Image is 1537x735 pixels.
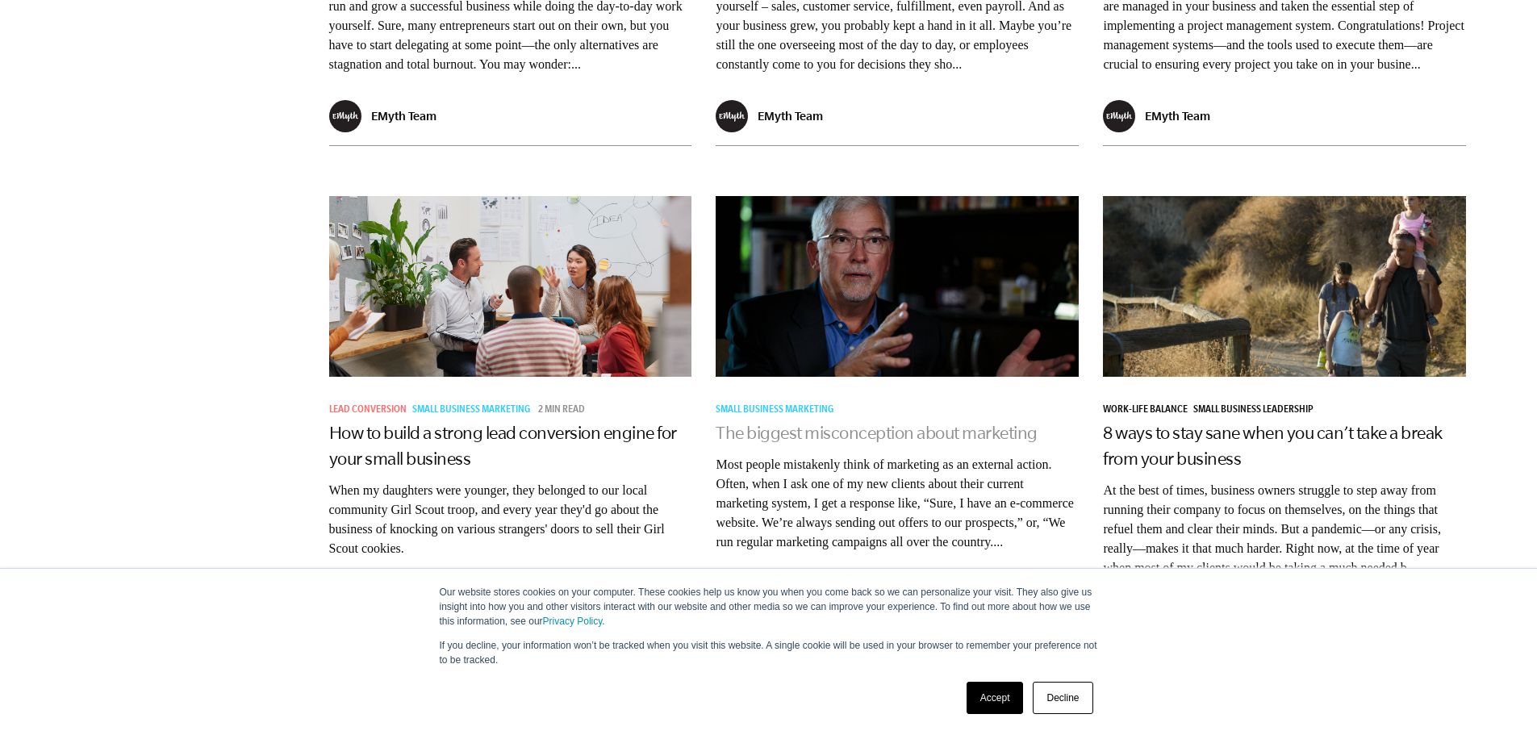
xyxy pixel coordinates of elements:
p: Our website stores cookies on your computer. These cookies help us know you when you come back so... [440,585,1098,629]
a: Small Business Leadership [1193,405,1319,416]
p: If you decline, your information won’t be tracked when you visit this website. A single cookie wi... [440,638,1098,667]
p: When my daughters were younger, they belonged to our local community Girl Scout troop, and every ... [329,481,692,558]
img: EMyth Team - EMyth [1103,100,1135,132]
a: Privacy Policy [543,616,603,627]
img: EMyth Team - EMyth [716,100,748,132]
a: Small Business Marketing [412,405,536,416]
img: EMyth Team - EMyth [329,100,361,132]
a: The biggest misconception about marketing [716,423,1038,442]
a: Small Business Marketing [716,405,839,416]
p: At the best of times, business owners struggle to step away from running their company to focus o... [1103,481,1466,578]
p: Most people mistakenly think of marketing as an external action. Often, when I ask one of my new ... [716,455,1079,552]
p: 2 min read [538,405,585,416]
a: Accept [967,682,1024,714]
span: Small Business Leadership [1193,405,1314,416]
a: How to build a strong lead conversion engine for your small business [329,423,677,468]
span: Small Business Marketing [716,405,833,416]
a: Work-Life Balance [1103,405,1193,416]
p: EMyth Team [1145,109,1210,123]
a: Lead Conversion [329,405,412,416]
a: Decline [1033,682,1092,714]
span: Work-Life Balance [1103,405,1188,416]
img: self-care tactics entrepreneur [1103,165,1466,407]
span: Small Business Marketing [412,405,530,416]
a: 8 ways to stay sane when you can’t take a break from your business [1103,423,1443,468]
p: EMyth Team [758,109,823,123]
span: Lead Conversion [329,405,407,416]
p: EMyth Team [371,109,436,123]
img: marketing misconceptions, marketing myths, identify the different misconceptions about marketing [716,165,1079,407]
